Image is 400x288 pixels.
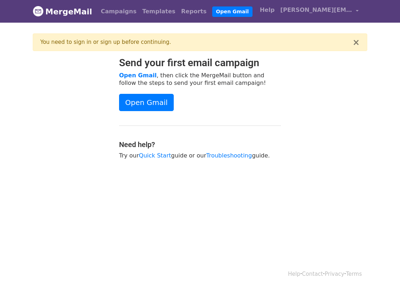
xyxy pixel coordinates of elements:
[346,271,362,277] a: Terms
[119,140,281,149] h4: Need help?
[288,271,300,277] a: Help
[257,3,277,17] a: Help
[119,72,156,79] a: Open Gmail
[119,152,281,159] p: Try our guide or our guide.
[119,57,281,69] h2: Send your first email campaign
[212,6,252,17] a: Open Gmail
[302,271,323,277] a: Contact
[178,4,210,19] a: Reports
[280,6,352,14] span: [PERSON_NAME][EMAIL_ADDRESS][DOMAIN_NAME]
[206,152,252,159] a: Troubleshooting
[40,38,353,46] div: You need to sign in or sign up before continuing.
[353,38,360,47] button: ×
[119,72,281,87] p: , then click the MergeMail button and follow the steps to send your first email campaign!
[33,4,92,19] a: MergeMail
[277,3,362,20] a: [PERSON_NAME][EMAIL_ADDRESS][DOMAIN_NAME]
[139,4,178,19] a: Templates
[139,152,171,159] a: Quick Start
[98,4,139,19] a: Campaigns
[119,94,174,111] a: Open Gmail
[325,271,344,277] a: Privacy
[33,6,44,17] img: MergeMail logo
